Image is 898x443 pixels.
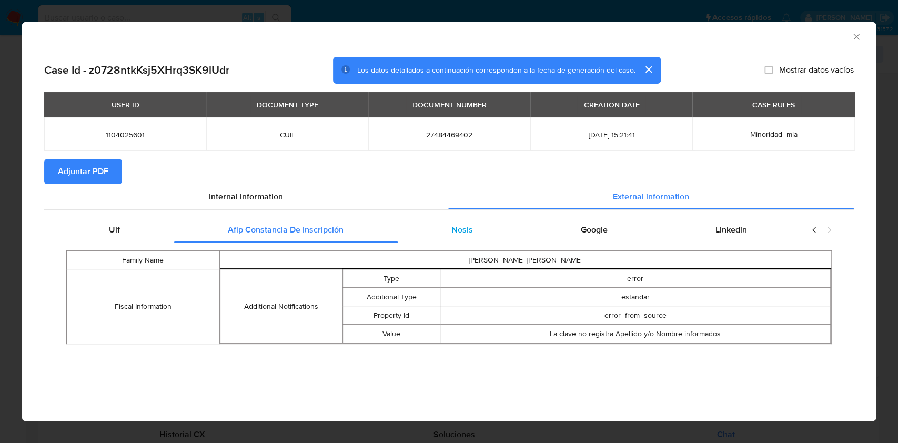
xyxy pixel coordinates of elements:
td: estandar [440,288,831,306]
div: DOCUMENT TYPE [250,96,325,114]
div: closure-recommendation-modal [22,22,876,421]
div: La clave no registra Apellido y/o Nombre informados [440,329,830,339]
span: Linkedin [715,224,747,236]
div: Detailed external info [55,217,801,243]
h2: Case Id - z0728ntkKsj5XHrq3SK9lUdr [44,63,229,77]
div: Detailed info [44,184,854,209]
td: Property Id [343,306,440,325]
td: Additional Notifications [220,269,342,344]
td: Additional Type [343,288,440,306]
span: Uif [109,224,120,236]
span: Google [581,224,608,236]
span: Internal information [209,190,283,203]
td: error_from_source [440,306,831,325]
button: Adjuntar PDF [44,159,122,184]
span: CUIL [219,130,356,139]
span: External information [613,190,689,203]
div: USER ID [105,96,146,114]
div: DOCUMENT NUMBER [406,96,493,114]
div: CREATION DATE [577,96,645,114]
span: Nosis [451,224,473,236]
td: [PERSON_NAME] [PERSON_NAME] [219,251,831,269]
input: Mostrar datos vacíos [764,66,773,74]
span: [DATE] 15:21:41 [543,130,680,139]
span: Afip Constancia De Inscripción [228,224,344,236]
td: error [440,269,831,288]
td: Family Name [67,251,220,269]
td: Type [343,269,440,288]
td: Value [343,325,440,343]
button: Cerrar ventana [851,32,861,41]
button: cerrar [635,57,661,82]
span: Adjuntar PDF [58,160,108,183]
span: 27484469402 [381,130,518,139]
span: Mostrar datos vacíos [779,65,854,75]
div: CASE RULES [746,96,801,114]
span: 1104025601 [57,130,194,139]
span: Minoridad_mla [750,129,797,139]
td: Fiscal Information [67,269,220,344]
span: Los datos detallados a continuación corresponden a la fecha de generación del caso. [357,65,635,75]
